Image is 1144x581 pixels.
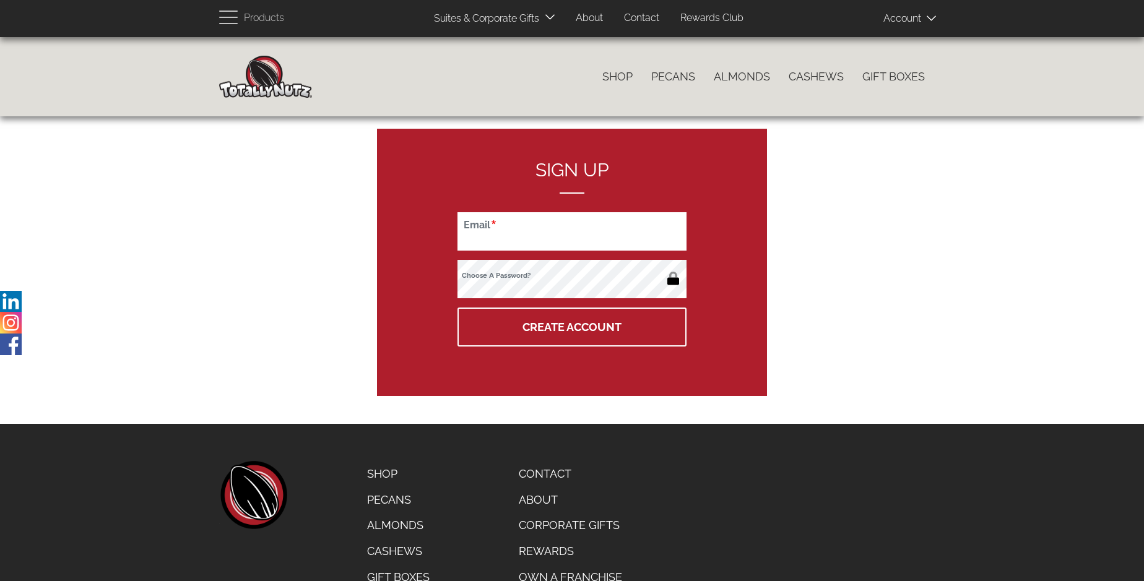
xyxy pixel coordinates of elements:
a: Almonds [358,512,439,538]
button: Create Account [457,308,687,346]
a: Corporate Gifts [509,512,631,538]
h2: Sign up [457,160,687,194]
a: Cashews [779,64,853,90]
a: Rewards Club [671,6,753,30]
a: Gift Boxes [853,64,934,90]
a: Cashews [358,538,439,564]
a: Contact [615,6,669,30]
a: About [566,6,612,30]
a: Pecans [358,487,439,513]
a: Suites & Corporate Gifts [425,7,543,31]
a: Pecans [642,64,704,90]
input: Email [457,212,687,251]
a: home [219,461,287,529]
a: Shop [358,461,439,487]
span: Products [244,9,284,27]
a: Contact [509,461,631,487]
a: Almonds [704,64,779,90]
a: Rewards [509,538,631,564]
img: Home [219,56,312,98]
a: About [509,487,631,513]
a: Shop [593,64,642,90]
